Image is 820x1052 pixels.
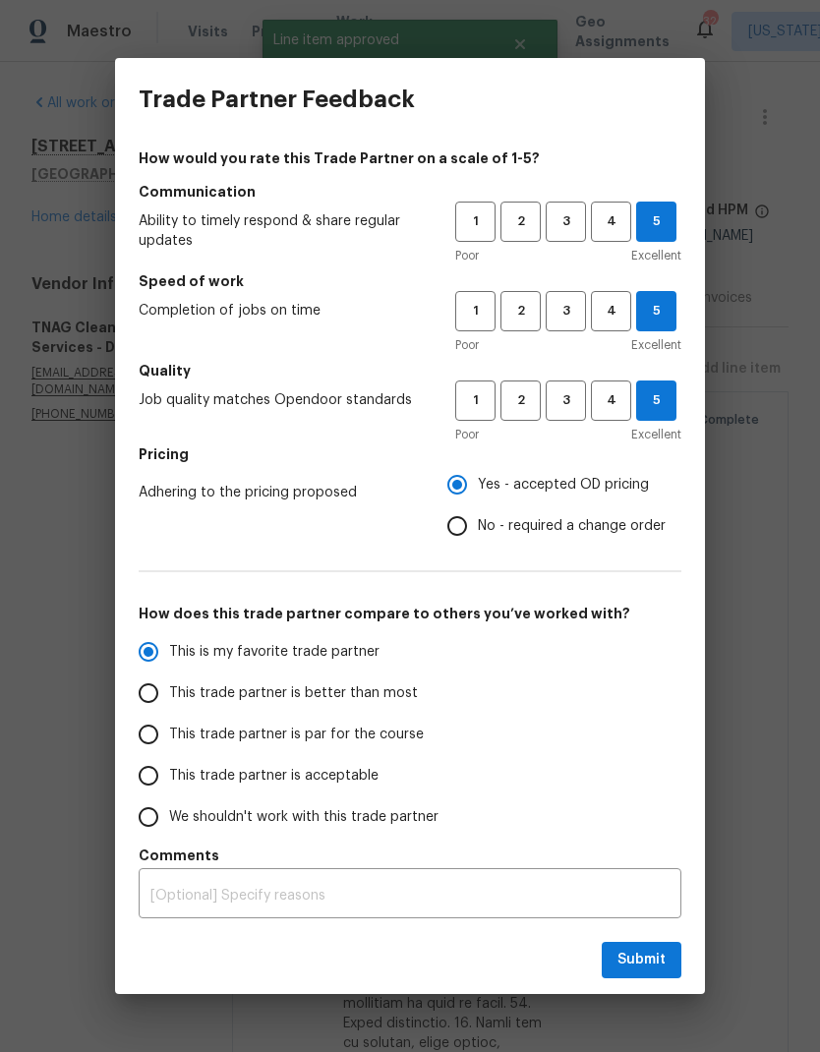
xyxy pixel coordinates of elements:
span: This is my favorite trade partner [169,642,380,663]
button: 1 [455,202,496,242]
button: 2 [500,202,541,242]
span: Adhering to the pricing proposed [139,483,416,502]
button: 3 [546,380,586,421]
button: 5 [636,291,676,331]
span: Excellent [631,335,681,355]
span: Poor [455,246,479,265]
h5: Speed of work [139,271,681,291]
h5: Communication [139,182,681,202]
span: No - required a change order [478,516,666,537]
span: Excellent [631,246,681,265]
span: 5 [637,210,675,233]
button: 5 [636,202,676,242]
button: 2 [500,291,541,331]
span: 1 [457,210,494,233]
button: 4 [591,380,631,421]
button: 3 [546,202,586,242]
span: This trade partner is better than most [169,683,418,704]
button: 1 [455,291,496,331]
span: 2 [502,210,539,233]
span: 1 [457,389,494,412]
h5: Quality [139,361,681,380]
button: 3 [546,291,586,331]
span: 3 [548,210,584,233]
span: 4 [593,300,629,322]
button: 1 [455,380,496,421]
button: 4 [591,291,631,331]
button: Submit [602,942,681,978]
div: Pricing [447,464,681,547]
span: 3 [548,300,584,322]
span: 4 [593,210,629,233]
span: 2 [502,389,539,412]
span: 2 [502,300,539,322]
span: 5 [637,389,675,412]
span: Yes - accepted OD pricing [478,475,649,496]
span: This trade partner is par for the course [169,725,424,745]
h5: Pricing [139,444,681,464]
button: 2 [500,380,541,421]
span: Completion of jobs on time [139,301,424,321]
span: 1 [457,300,494,322]
span: Poor [455,425,479,444]
span: Submit [617,948,666,972]
span: This trade partner is acceptable [169,766,379,787]
h5: How does this trade partner compare to others you’ve worked with? [139,604,681,623]
span: Poor [455,335,479,355]
span: Excellent [631,425,681,444]
span: 5 [637,300,675,322]
h5: Comments [139,846,681,865]
h3: Trade Partner Feedback [139,86,415,113]
span: Job quality matches Opendoor standards [139,390,424,410]
div: How does this trade partner compare to others you’ve worked with? [139,631,681,838]
h4: How would you rate this Trade Partner on a scale of 1-5? [139,148,681,168]
button: 4 [591,202,631,242]
span: Ability to timely respond & share regular updates [139,211,424,251]
span: 4 [593,389,629,412]
span: 3 [548,389,584,412]
span: We shouldn't work with this trade partner [169,807,439,828]
button: 5 [636,380,676,421]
